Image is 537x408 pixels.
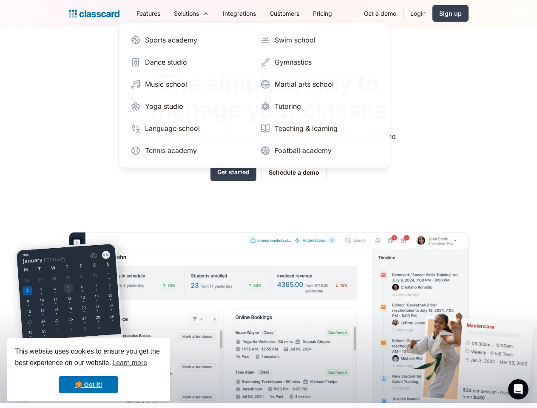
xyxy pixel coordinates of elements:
[263,4,306,23] a: Customers
[15,346,162,369] span: This website uses cookies to ensure you get the best experience on our website.
[145,123,200,133] div: Language school
[275,35,315,45] div: Swim school
[257,76,381,93] a: Martial arts school
[257,142,381,159] a: Football academy
[508,379,528,399] iframe: Intercom live chat
[127,120,252,137] a: Language school
[257,54,381,71] a: Gymnastics
[127,142,252,159] a: Tennis academy
[432,5,469,22] a: Sign up
[127,31,252,48] a: Sports academy
[145,57,187,67] div: Dance studio
[118,23,390,168] nav: Solutions
[257,120,381,137] a: Teaching & learning
[7,338,170,401] div: cookieconsent
[130,4,167,23] a: Features
[275,101,301,111] div: Tutoring
[306,4,339,23] a: Pricing
[275,57,312,67] div: Gymnastics
[145,35,197,45] div: Sports academy
[127,76,252,93] a: Music school
[275,123,338,133] div: Teaching & learning
[167,4,216,23] div: Solutions
[69,8,119,20] a: home
[357,4,403,23] a: Get a demo
[127,54,252,71] a: Dance studio
[403,4,432,23] a: Login
[210,164,256,181] a: Get started
[257,98,381,115] a: Tutoring
[257,31,381,48] a: Swim school
[174,9,199,18] div: Solutions
[111,357,148,369] a: learn more about cookies
[275,145,332,156] div: Football academy
[59,376,118,393] a: dismiss cookie message
[145,79,187,89] div: Music school
[127,98,252,115] a: Yoga studio
[275,79,334,89] div: Martial arts school
[261,164,327,181] a: Schedule a demo
[216,4,263,23] a: Integrations
[439,9,462,18] div: Sign up
[145,145,197,156] div: Tennis academy
[145,101,183,111] div: Yoga studio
